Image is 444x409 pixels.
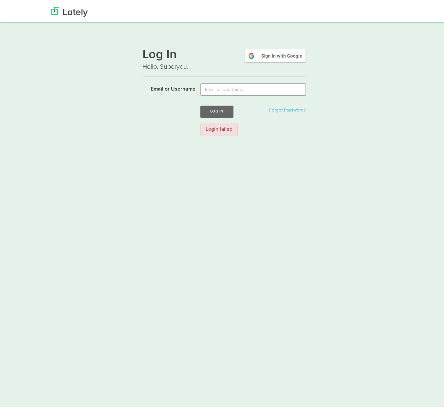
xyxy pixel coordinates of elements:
[200,81,306,94] input: Email or Username
[51,5,88,15] img: Lately
[143,60,306,69] p: Hello, Superyou.
[269,106,305,110] a: Forgot Password?
[200,103,233,115] button: Log In
[143,46,306,60] h1: Log In
[244,46,306,61] img: google-signin.png
[200,121,238,134] div: Login failed
[138,81,196,91] label: Email or Username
